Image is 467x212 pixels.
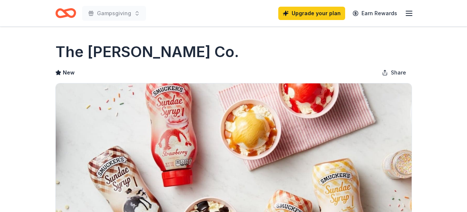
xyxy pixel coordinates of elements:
[63,68,75,77] span: New
[348,7,402,20] a: Earn Rewards
[97,9,131,18] span: Gampsgiving
[278,7,345,20] a: Upgrade your plan
[376,65,412,80] button: Share
[55,4,76,22] a: Home
[55,42,239,62] h1: The [PERSON_NAME] Co.
[82,6,146,21] button: Gampsgiving
[391,68,406,77] span: Share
